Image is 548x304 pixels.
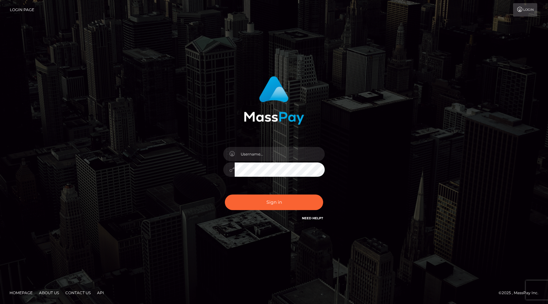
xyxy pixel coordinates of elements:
[10,3,34,17] a: Login Page
[235,147,325,161] input: Username...
[244,76,304,125] img: MassPay Login
[36,288,62,298] a: About Us
[95,288,107,298] a: API
[225,195,323,210] button: Sign in
[63,288,93,298] a: Contact Us
[302,216,323,220] a: Need Help?
[7,288,35,298] a: Homepage
[513,3,537,17] a: Login
[499,289,543,296] div: © 2025 , MassPay Inc.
